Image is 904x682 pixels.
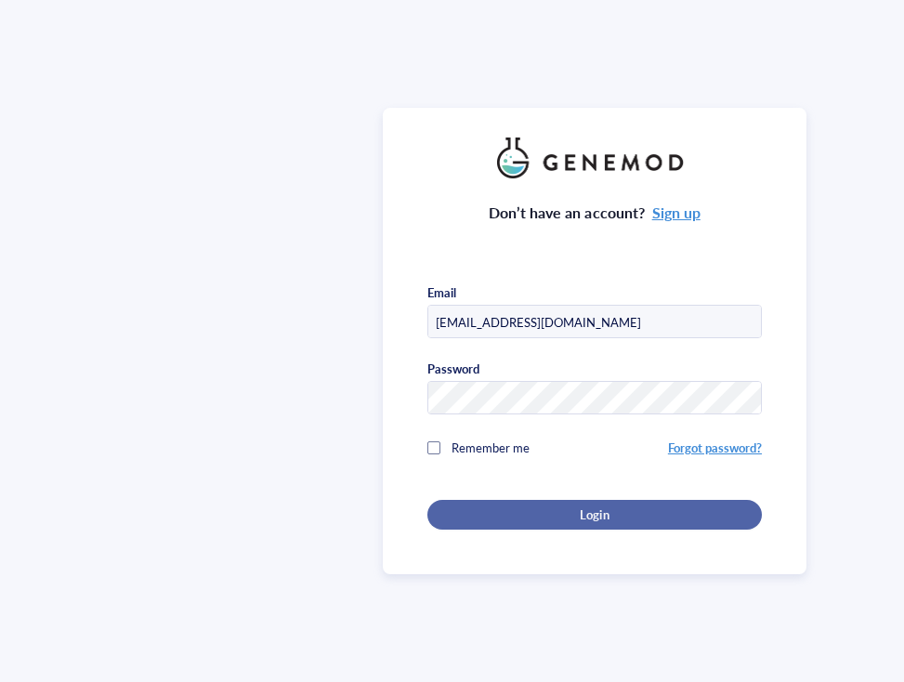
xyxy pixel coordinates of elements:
div: Don’t have an account? [489,201,701,225]
a: Sign up [652,202,701,223]
a: Forgot password? [668,439,762,456]
div: Password [427,361,479,377]
div: Email [427,284,456,301]
span: Remember me [452,439,530,456]
img: genemod_logo_light-BcqUzbGq.png [497,138,692,178]
button: Login [427,500,762,530]
span: Login [580,506,609,523]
